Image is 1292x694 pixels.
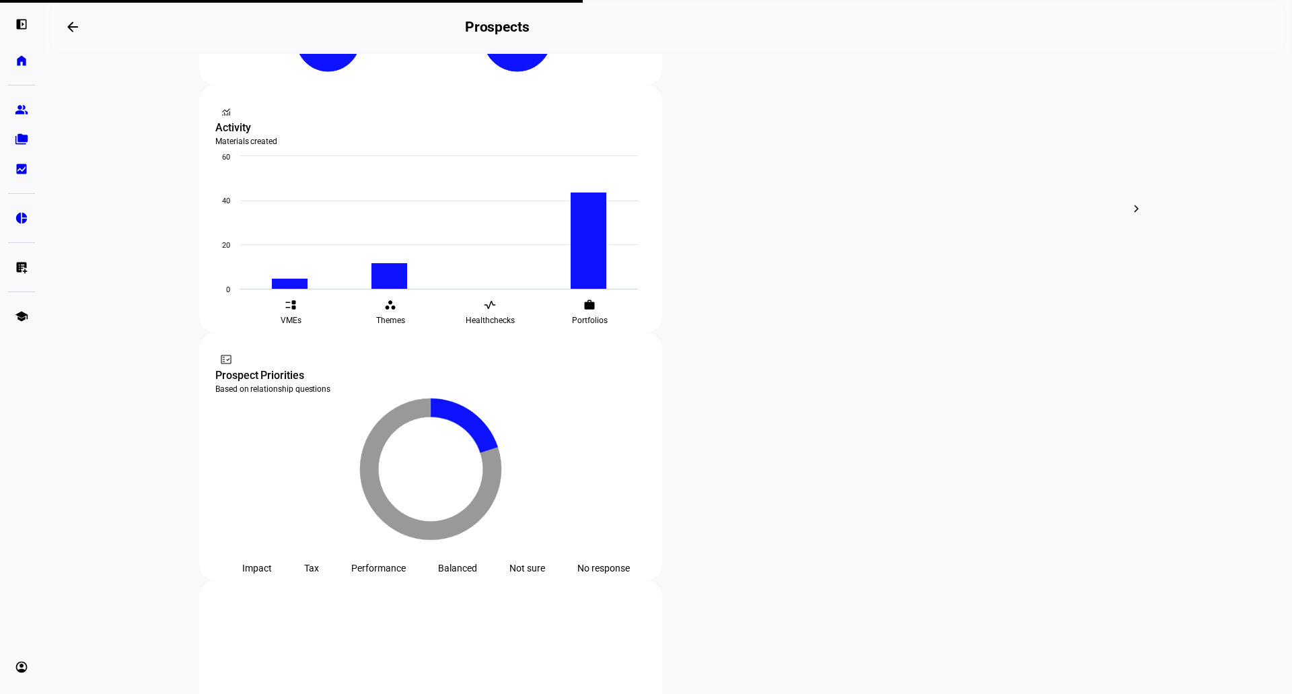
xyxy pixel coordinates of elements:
[438,563,477,574] div: Balanced
[583,299,596,311] eth-mat-symbol: work
[8,155,35,182] a: bid_landscape
[15,211,28,225] eth-mat-symbol: pie_chart
[572,315,608,326] span: Portfolios
[65,19,81,35] mat-icon: arrow_backwards
[15,310,28,323] eth-mat-symbol: school
[15,18,28,31] eth-mat-symbol: left_panel_open
[8,126,35,153] a: folder_copy
[219,353,233,366] mat-icon: fact_check
[226,285,230,294] text: 0
[15,54,28,67] eth-mat-symbol: home
[242,563,272,574] div: Impact
[351,563,406,574] div: Performance
[219,105,233,118] mat-icon: monitoring
[222,241,230,250] text: 20
[15,133,28,146] eth-mat-symbol: folder_copy
[222,153,230,162] text: 60
[281,315,301,326] span: VMEs
[484,299,496,311] eth-mat-symbol: vital_signs
[215,120,646,136] div: Activity
[465,19,530,35] h2: Prospects
[376,315,405,326] span: Themes
[1128,201,1145,217] mat-icon: chevron_right
[15,261,28,274] eth-mat-symbol: list_alt_add
[15,660,28,674] eth-mat-symbol: account_circle
[215,368,646,384] div: Prospect Priorities
[8,205,35,232] a: pie_chart
[8,47,35,74] a: home
[285,299,297,311] eth-mat-symbol: event_list
[577,563,630,574] div: No response
[304,563,319,574] div: Tax
[15,162,28,176] eth-mat-symbol: bid_landscape
[15,103,28,116] eth-mat-symbol: group
[466,315,515,326] span: Healthchecks
[215,384,646,394] div: Based on relationship questions
[222,197,230,205] text: 40
[215,136,646,147] div: Materials created
[384,299,396,311] eth-mat-symbol: workspaces
[8,96,35,123] a: group
[509,563,545,574] div: Not sure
